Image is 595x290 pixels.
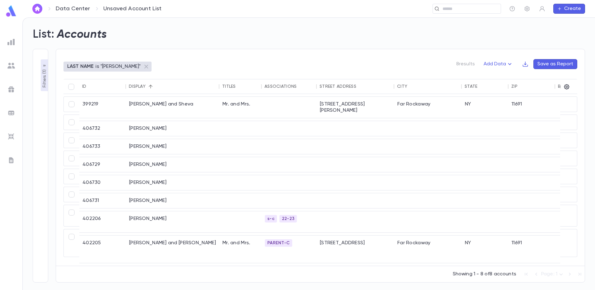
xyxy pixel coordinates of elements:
[541,269,565,279] div: Page: 1
[129,84,146,89] div: Display
[480,59,517,69] button: Add Data
[265,216,277,221] span: s-c
[477,82,487,91] button: Sort
[34,6,41,11] img: home_white.a664292cf8c1dea59945f0da9f25487c.svg
[79,97,126,118] div: 399219
[533,59,577,69] button: Save as Report
[7,109,15,117] img: batches_grey.339ca447c9d9533ef1741baa751efc33.svg
[126,121,219,136] div: [PERSON_NAME]
[67,63,94,70] p: LAST NAME
[7,62,15,69] img: students_grey.60c7aba0da46da39d6d829b817ac14fc.svg
[87,82,96,91] button: Sort
[265,241,292,246] span: PARENT-C
[126,193,219,208] div: [PERSON_NAME]
[397,84,407,89] div: City
[79,211,126,232] div: 402206
[407,82,417,91] button: Sort
[317,97,394,118] div: [STREET_ADDRESS][PERSON_NAME]
[126,97,219,118] div: [PERSON_NAME] and Sheva
[103,5,162,12] p: Unsaved Account List
[394,97,462,118] div: Far Rockaway
[320,84,356,89] div: Street Address
[236,82,246,91] button: Sort
[279,216,297,221] span: 22-23
[553,4,585,14] button: Create
[222,84,236,89] div: Titles
[219,97,262,118] div: Mr. and Mrs.
[453,271,516,277] p: Showing 1 - 8 of 8 accounts
[79,121,126,136] div: 406732
[5,5,17,17] img: logo
[518,82,527,91] button: Sort
[126,236,219,263] div: [PERSON_NAME] and [PERSON_NAME]
[219,236,262,263] div: Mr. and Mrs.
[126,175,219,190] div: [PERSON_NAME]
[511,84,518,89] div: Zip
[456,61,475,67] p: 8 results
[41,68,48,87] p: Filters ( 1 )
[82,84,87,89] div: ID
[7,38,15,46] img: reports_grey.c525e4749d1bce6a11f5fe2a8de1b229.svg
[79,236,126,263] div: 402205
[57,28,107,41] h2: Accounts
[265,84,297,89] div: Associations
[63,62,152,72] div: LAST NAMEis "[PERSON_NAME]"
[317,236,394,263] div: [STREET_ADDRESS]
[126,157,219,172] div: [PERSON_NAME]
[7,86,15,93] img: campaigns_grey.99e729a5f7ee94e3726e6486bddda8f1.svg
[465,84,477,89] div: State
[462,236,508,263] div: NY
[56,5,90,12] a: Data Center
[79,193,126,208] div: 406731
[541,272,557,277] span: Page: 1
[356,82,366,91] button: Sort
[508,236,555,263] div: 11691
[394,236,462,263] div: Far Rockaway
[41,59,48,91] button: Filters (1)
[7,157,15,164] img: letters_grey.7941b92b52307dd3b8a917253454ce1c.svg
[79,157,126,172] div: 406729
[7,133,15,140] img: imports_grey.530a8a0e642e233f2baf0ef88e8c9fcb.svg
[508,97,555,118] div: 11691
[79,175,126,190] div: 406730
[79,139,126,154] div: 406733
[96,63,141,70] p: is "[PERSON_NAME]"
[126,139,219,154] div: [PERSON_NAME]
[462,97,508,118] div: NY
[126,211,219,232] div: [PERSON_NAME]
[33,28,54,41] h2: List:
[146,82,156,91] button: Sort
